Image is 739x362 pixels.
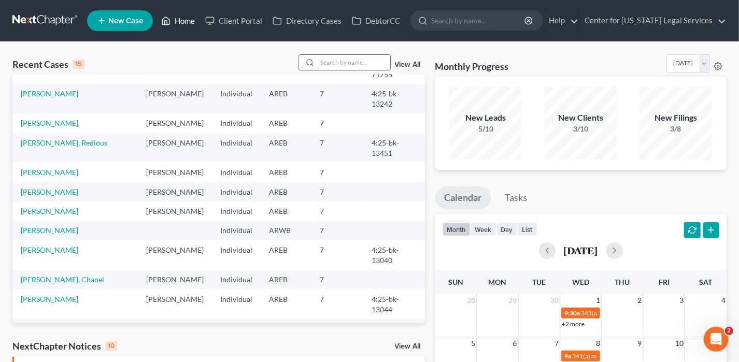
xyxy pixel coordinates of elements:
a: DebtorCC [347,11,405,30]
a: [PERSON_NAME] [21,89,78,98]
a: View All [395,61,421,68]
a: Directory Cases [267,11,347,30]
td: 7 [311,163,363,182]
td: [PERSON_NAME] [138,114,212,133]
td: Individual [212,319,261,349]
div: 15 [73,60,84,69]
span: 9 [637,337,643,350]
span: 9:30a [564,309,580,317]
td: AREB [261,289,311,319]
td: [PERSON_NAME] [138,84,212,113]
span: Wed [572,278,589,286]
a: Home [156,11,200,30]
h2: [DATE] [564,245,598,256]
td: AREB [261,182,311,201]
span: 6 [512,337,518,350]
button: week [471,222,496,236]
span: Tue [532,278,546,286]
td: 4:25-bk-13044 [363,289,424,319]
span: 8 [595,337,601,350]
iframe: Intercom live chat [704,327,729,352]
td: Individual [212,201,261,221]
td: AREB [261,240,311,270]
td: [PERSON_NAME] [138,240,212,270]
a: [PERSON_NAME] [21,207,78,215]
span: 341(a) meeting [572,352,613,360]
span: 3 [678,294,685,307]
div: 10 [105,341,117,351]
span: 2 [725,327,733,335]
div: 3/8 [639,124,712,134]
span: Sun [448,278,463,286]
td: 7 [311,133,363,163]
button: day [496,222,518,236]
div: NextChapter Notices [12,340,117,352]
span: 9a [564,352,571,360]
a: Client Portal [200,11,267,30]
td: Individual [212,114,261,133]
td: Individual [212,163,261,182]
a: [PERSON_NAME] [21,119,78,127]
td: AREB [261,270,311,289]
td: 4:25-bk-13040 [363,240,424,270]
h3: Monthly Progress [435,60,509,73]
span: 1 [595,294,601,307]
td: AREB [261,163,311,182]
input: Search by name... [318,55,390,70]
span: Sat [699,278,712,286]
td: [PERSON_NAME] [138,270,212,289]
td: 7 [311,221,363,240]
td: Individual [212,240,261,270]
td: 7 [311,319,363,349]
td: [PERSON_NAME] [138,182,212,201]
a: [PERSON_NAME], Redious [21,138,107,147]
div: New Leads [449,112,522,124]
div: New Filings [639,112,712,124]
a: Calendar [435,186,491,209]
input: Search by name... [431,11,526,30]
td: AREB [261,84,311,113]
td: [PERSON_NAME] [138,163,212,182]
td: ARWB [261,319,311,349]
span: 28 [466,294,476,307]
a: Tasks [496,186,537,209]
td: 7 [311,240,363,270]
div: 3/10 [545,124,617,134]
button: list [518,222,537,236]
td: 4:25-bk-13451 [363,133,424,163]
td: Individual [212,84,261,113]
div: New Clients [545,112,617,124]
td: Individual [212,270,261,289]
td: [PERSON_NAME] [138,201,212,221]
a: [PERSON_NAME] [21,245,78,254]
td: ARWB [261,221,311,240]
div: 5/10 [449,124,522,134]
td: Individual [212,182,261,201]
a: [PERSON_NAME] [21,226,78,235]
span: 29 [508,294,518,307]
span: 10 [674,337,685,350]
span: 30 [549,294,560,307]
td: Individual [212,221,261,240]
a: [PERSON_NAME] [21,187,78,196]
td: AREB [261,133,311,163]
td: AREB [261,114,311,133]
td: 7 [311,84,363,113]
td: [PERSON_NAME] [138,289,212,319]
span: Mon [489,278,507,286]
td: 7 [311,201,363,221]
td: Individual [212,289,261,319]
span: Thu [615,278,630,286]
div: Recent Cases [12,58,84,70]
a: [PERSON_NAME], Chanel [21,275,104,284]
a: View All [395,343,421,350]
span: 2 [637,294,643,307]
span: 4 [720,294,727,307]
td: AREB [261,201,311,221]
a: Help [544,11,578,30]
span: 7 [553,337,560,350]
span: 5 [470,337,476,350]
span: Fri [659,278,670,286]
td: 7 [311,114,363,133]
span: 341(a) meeting [581,309,622,317]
